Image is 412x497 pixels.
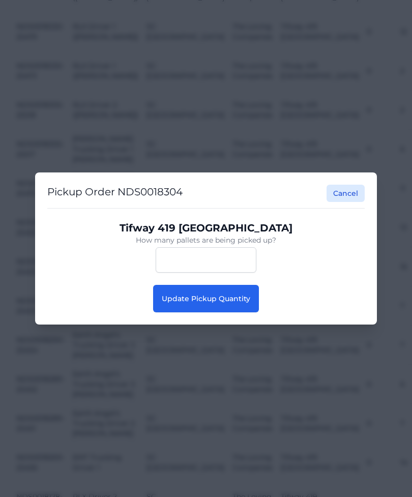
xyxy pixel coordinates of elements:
button: Update Pickup Quantity [153,285,259,312]
p: Tifway 419 [GEOGRAPHIC_DATA] [55,221,357,235]
button: Cancel [327,185,365,202]
p: How many pallets are being picked up? [55,235,357,245]
h2: Pickup Order NDS0018304 [47,185,183,202]
span: Update Pickup Quantity [162,294,250,303]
